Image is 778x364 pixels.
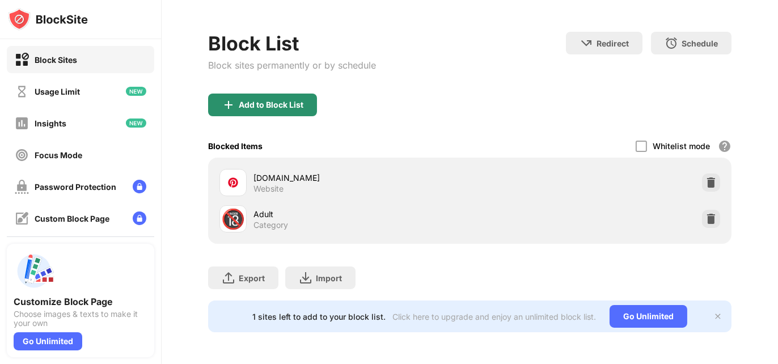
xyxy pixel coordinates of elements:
div: Whitelist mode [653,141,710,151]
div: Blocked Items [208,141,263,151]
div: 1 sites left to add to your block list. [252,312,386,321]
div: Click here to upgrade and enjoy an unlimited block list. [392,312,596,321]
img: new-icon.svg [126,118,146,128]
div: Password Protection [35,182,116,192]
img: time-usage-off.svg [15,84,29,99]
div: Block sites permanently or by schedule [208,60,376,71]
div: Redirect [597,39,629,48]
div: Category [253,220,288,230]
img: password-protection-off.svg [15,180,29,194]
div: Website [253,184,284,194]
img: focus-off.svg [15,148,29,162]
div: 🔞 [221,208,245,231]
img: customize-block-page-off.svg [15,211,29,226]
div: Go Unlimited [14,332,82,350]
div: Customize Block Page [14,296,147,307]
div: Usage Limit [35,87,80,96]
img: logo-blocksite.svg [8,8,88,31]
img: new-icon.svg [126,87,146,96]
div: Focus Mode [35,150,82,160]
div: Custom Block Page [35,214,109,223]
div: Block Sites [35,55,77,65]
img: block-on.svg [15,53,29,67]
img: push-custom-page.svg [14,251,54,291]
div: Choose images & texts to make it your own [14,310,147,328]
img: favicons [226,176,240,189]
div: Import [316,273,342,283]
div: Add to Block List [239,100,303,109]
div: [DOMAIN_NAME] [253,172,470,184]
div: Block List [208,32,376,55]
div: Go Unlimited [610,305,687,328]
img: insights-off.svg [15,116,29,130]
div: Adult [253,208,470,220]
div: Export [239,273,265,283]
img: x-button.svg [713,312,722,321]
img: lock-menu.svg [133,180,146,193]
div: Schedule [682,39,718,48]
div: Insights [35,118,66,128]
img: lock-menu.svg [133,211,146,225]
